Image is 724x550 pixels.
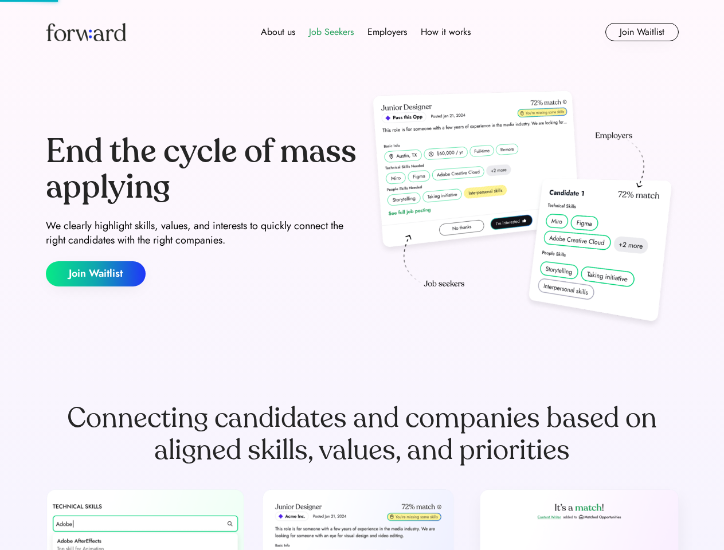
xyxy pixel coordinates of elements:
[261,25,295,39] div: About us
[367,87,679,333] img: hero-image.png
[421,25,471,39] div: How it works
[367,25,407,39] div: Employers
[605,23,679,41] button: Join Waitlist
[309,25,354,39] div: Job Seekers
[46,261,146,286] button: Join Waitlist
[46,402,679,466] div: Connecting candidates and companies based on aligned skills, values, and priorities
[46,219,358,247] div: We clearly highlight skills, values, and interests to quickly connect the right candidates with t...
[46,23,126,41] img: Forward logo
[46,134,358,205] div: End the cycle of mass applying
